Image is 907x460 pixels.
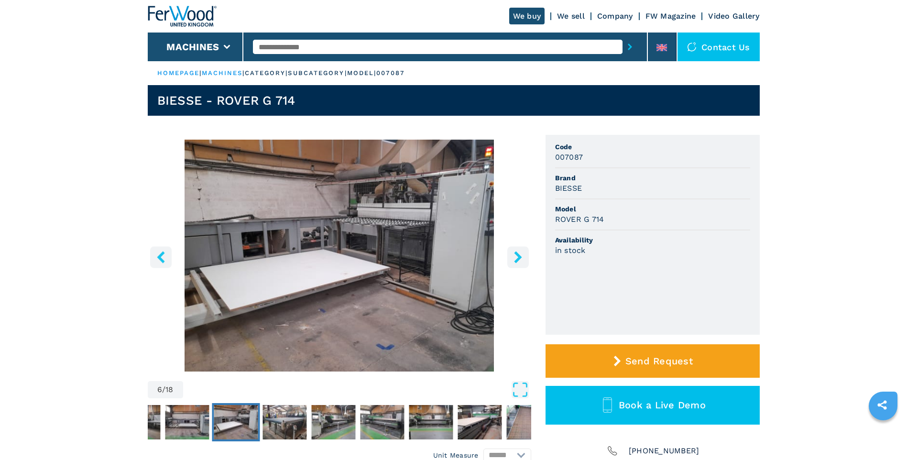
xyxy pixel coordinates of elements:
[433,450,479,460] em: Unit Measure
[456,403,503,441] button: Go to Slide 11
[555,214,604,225] h3: ROVER G 714
[555,183,582,194] h3: BIESSE
[555,235,750,245] span: Availability
[148,6,217,27] img: Ferwood
[509,8,545,24] a: We buy
[555,173,750,183] span: Brand
[114,403,162,441] button: Go to Slide 4
[202,69,243,77] a: machines
[407,403,455,441] button: Go to Slide 10
[555,204,750,214] span: Model
[506,405,550,439] img: 7e5e35261ec7e152bb1d951113362e35
[157,69,200,77] a: HOMEPAGE
[242,69,244,77] span: |
[309,403,357,441] button: Go to Slide 8
[507,246,529,268] button: right-button
[311,405,355,439] img: 693ec6f9b60bc0c791c7dc0c8e84058a
[261,403,308,441] button: Go to Slide 7
[687,42,697,52] img: Contact us
[619,399,706,411] span: Book a Live Demo
[245,69,288,77] p: category |
[262,405,306,439] img: 114c654b6c927bcfcf435792f2d24e1d
[148,140,531,372] img: CNC Machine Centres With Flat Table BIESSE ROVER G 714
[165,405,209,439] img: 8d3e29b03ace546761094a0973ff5923
[606,444,619,458] img: Phone
[288,69,347,77] p: subcategory |
[870,393,894,417] a: sharethis
[157,93,295,108] h1: BIESSE - ROVER G 714
[148,140,531,372] div: Go to Slide 6
[116,405,160,439] img: 281b4b4bd44716490ce68489b0079389
[162,386,165,394] span: /
[360,405,404,439] img: 97e8d7dacb245b09260ec8e45d3fce06
[546,386,760,425] button: Book a Live Demo
[150,246,172,268] button: left-button
[376,69,404,77] p: 007087
[166,41,219,53] button: Machines
[557,11,585,21] a: We sell
[347,69,377,77] p: model |
[555,245,586,256] h3: in stock
[186,381,529,398] button: Open Fullscreen
[199,69,201,77] span: |
[678,33,760,61] div: Contact us
[708,11,759,21] a: Video Gallery
[358,403,406,441] button: Go to Slide 9
[163,403,211,441] button: Go to Slide 5
[866,417,900,453] iframe: Chat
[555,152,583,163] h3: 007087
[212,403,260,441] button: Go to Slide 6
[165,386,174,394] span: 18
[623,36,637,58] button: submit-button
[597,11,633,21] a: Company
[458,405,502,439] img: d6d1d2d8e84e6cbd02ca36711cb99e42
[409,405,453,439] img: 2d0faf9ea50d9ee68ea9a5502124481d
[546,344,760,378] button: Send Request
[645,11,696,21] a: FW Magazine
[625,355,693,367] span: Send Request
[157,386,162,394] span: 6
[555,142,750,152] span: Code
[17,403,400,441] nav: Thumbnail Navigation
[214,405,258,439] img: 5ba18b271a12d325359f698d2945af2d
[629,444,699,458] span: [PHONE_NUMBER]
[504,403,552,441] button: Go to Slide 12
